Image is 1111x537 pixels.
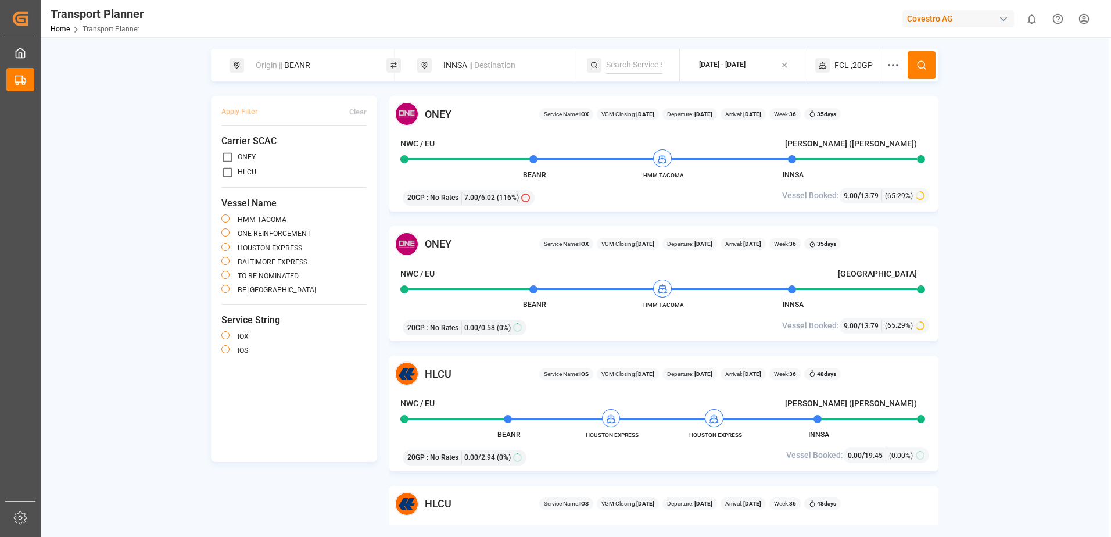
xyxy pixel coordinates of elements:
[400,268,435,280] h4: NWC / EU
[464,452,495,463] span: 0.00 / 2.94
[785,398,917,410] h4: [PERSON_NAME] ([PERSON_NAME])
[774,370,796,378] span: Week:
[834,59,849,71] span: FCL
[238,153,256,160] label: ONEY
[427,192,458,203] span: : No Rates
[579,111,589,117] b: IOX
[523,171,546,179] span: BEANR
[400,398,435,410] h4: NWC / EU
[579,241,589,247] b: IOX
[667,370,712,378] span: Departure:
[667,110,712,119] span: Departure:
[817,371,836,377] b: 48 days
[1045,6,1071,32] button: Help Center
[221,196,367,210] span: Vessel Name
[774,499,796,508] span: Week:
[425,496,451,511] span: HLCU
[889,450,913,461] span: (0.00%)
[544,370,589,378] span: Service Name:
[636,241,654,247] b: [DATE]
[848,449,886,461] div: /
[789,500,796,507] b: 36
[865,452,883,460] span: 19.45
[699,60,746,70] div: [DATE] - [DATE]
[687,54,801,77] button: [DATE] - [DATE]
[469,60,515,70] span: || Destination
[523,300,546,309] span: BEANR
[407,192,425,203] span: 20GP
[400,138,435,150] h4: NWC / EU
[632,300,696,309] span: HMM TACOMA
[844,189,882,202] div: /
[427,323,458,333] span: : No Rates
[783,300,804,309] span: INNSA
[238,287,316,293] label: BF [GEOGRAPHIC_DATA]
[693,111,712,117] b: [DATE]
[808,431,829,439] span: INNSA
[601,370,654,378] span: VGM Closing:
[742,111,761,117] b: [DATE]
[885,320,913,331] span: (65.29%)
[407,323,425,333] span: 20GP
[579,500,589,507] b: IOS
[497,192,519,203] span: (116%)
[497,323,511,333] span: (0%)
[861,322,879,330] span: 13.79
[395,102,419,126] img: Carrier
[349,106,367,118] div: Clear
[51,25,70,33] a: Home
[785,138,917,150] h4: [PERSON_NAME] ([PERSON_NAME])
[601,499,654,508] span: VGM Closing:
[683,431,747,439] span: HOUSTON EXPRESS
[601,110,654,119] span: VGM Closing:
[606,56,662,74] input: Search Service String
[742,371,761,377] b: [DATE]
[742,500,761,507] b: [DATE]
[782,189,839,202] span: Vessel Booked:
[395,492,419,516] img: Carrier
[789,371,796,377] b: 36
[844,192,858,200] span: 9.00
[848,452,862,460] span: 0.00
[238,259,307,266] label: BALTIMORE EXPRESS
[238,216,286,223] label: HMM TACOMA
[782,320,839,332] span: Vessel Booked:
[544,499,589,508] span: Service Name:
[425,236,451,252] span: ONEY
[667,239,712,248] span: Departure:
[238,273,299,280] label: TO BE NOMINATED
[725,499,761,508] span: Arrival:
[497,452,511,463] span: (0%)
[789,241,796,247] b: 36
[786,449,843,461] span: Vessel Booked:
[51,5,144,23] div: Transport Planner
[885,191,913,201] span: (65.29%)
[693,241,712,247] b: [DATE]
[774,110,796,119] span: Week:
[395,232,419,256] img: Carrier
[783,171,804,179] span: INNSA
[693,500,712,507] b: [DATE]
[425,366,451,382] span: HLCU
[238,230,311,237] label: ONE REINFORCEMENT
[789,111,796,117] b: 36
[464,192,495,203] span: 7.00 / 6.02
[395,361,419,386] img: Carrier
[464,323,495,333] span: 0.00 / 0.58
[817,241,836,247] b: 35 days
[632,171,696,180] span: HMM TACOMA
[902,10,1014,27] div: Covestro AG
[838,268,917,280] h4: [GEOGRAPHIC_DATA]
[544,239,589,248] span: Service Name:
[725,239,761,248] span: Arrival:
[636,371,654,377] b: [DATE]
[221,134,367,148] span: Carrier SCAC
[725,370,761,378] span: Arrival:
[580,431,644,439] span: HOUSTON EXPRESS
[601,239,654,248] span: VGM Closing:
[851,59,873,71] span: ,20GP
[844,322,858,330] span: 9.00
[742,241,761,247] b: [DATE]
[844,320,882,332] div: /
[774,239,796,248] span: Week:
